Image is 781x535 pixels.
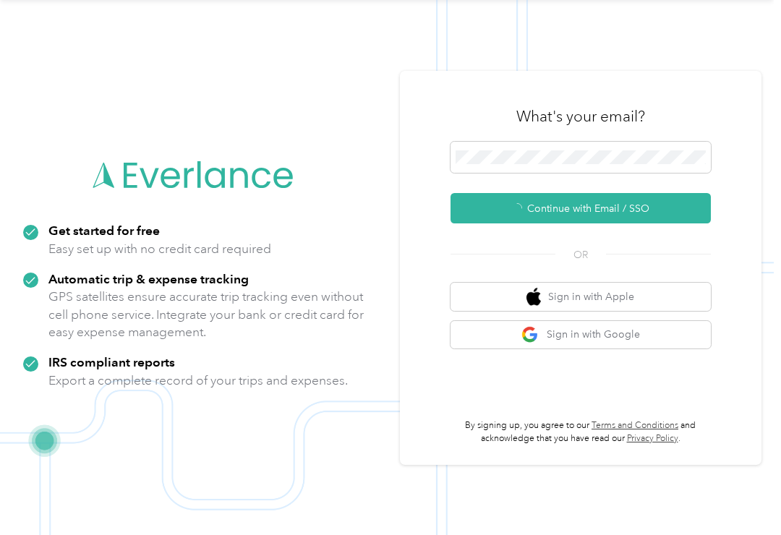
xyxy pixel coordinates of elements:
a: Privacy Policy [627,433,678,444]
button: apple logoSign in with Apple [451,283,711,311]
p: Export a complete record of your trips and expenses. [48,372,348,390]
img: apple logo [526,288,541,306]
strong: Get started for free [48,223,160,238]
p: GPS satellites ensure accurate trip tracking even without cell phone service. Integrate your bank... [48,288,364,341]
a: Terms and Conditions [592,420,678,431]
span: OR [555,247,606,262]
p: Easy set up with no credit card required [48,240,271,258]
button: google logoSign in with Google [451,321,711,349]
strong: IRS compliant reports [48,354,175,369]
strong: Automatic trip & expense tracking [48,271,249,286]
p: By signing up, you agree to our and acknowledge that you have read our . [451,419,711,445]
button: Continue with Email / SSO [451,193,711,223]
h3: What's your email? [516,106,645,127]
img: google logo [521,326,539,344]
